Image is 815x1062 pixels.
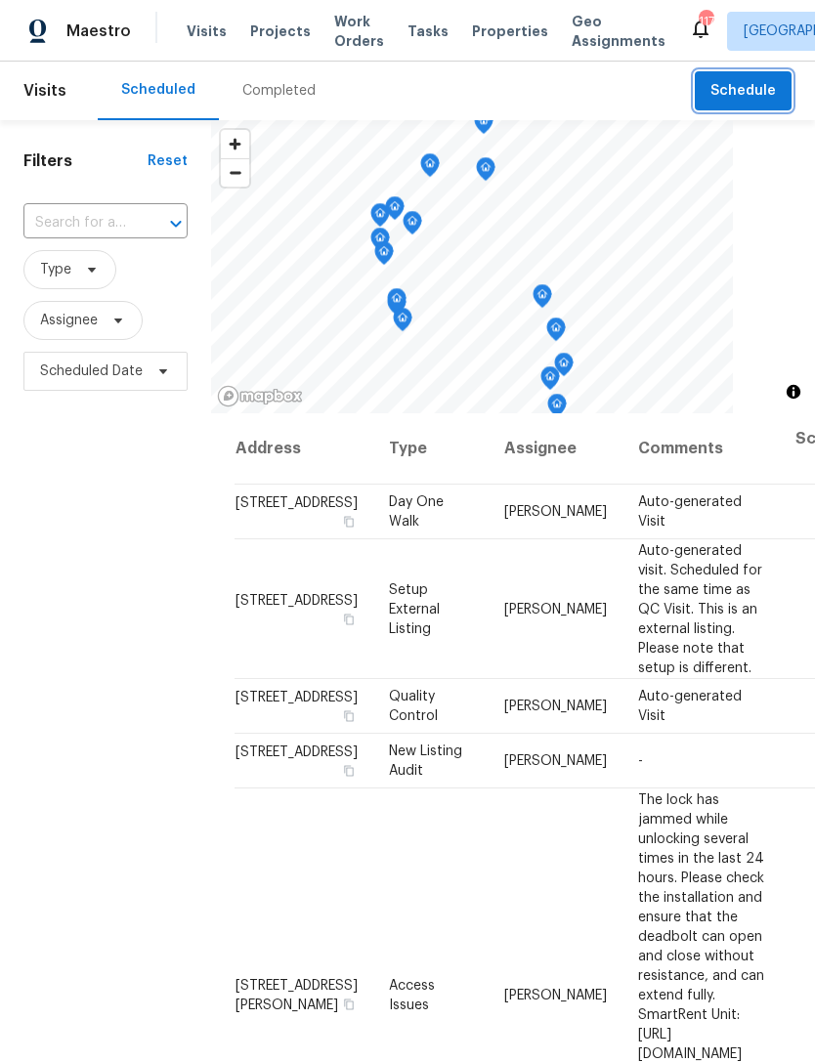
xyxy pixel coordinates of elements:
span: Toggle attribution [788,381,799,403]
div: 117 [699,12,712,31]
span: Quality Control [389,690,438,723]
span: Access Issues [389,978,435,1011]
button: Zoom in [221,130,249,158]
div: Map marker [474,110,493,141]
th: Address [235,413,373,485]
button: Copy Address [340,762,358,780]
div: Map marker [387,288,407,319]
span: Maestro [66,21,131,41]
span: [PERSON_NAME] [504,602,607,616]
button: Open [162,210,190,237]
span: Tasks [407,24,449,38]
span: [STREET_ADDRESS] [236,496,358,510]
div: Map marker [403,211,422,241]
button: Copy Address [340,513,358,531]
div: Map marker [420,153,440,184]
span: [STREET_ADDRESS] [236,745,358,759]
span: Zoom out [221,159,249,187]
span: Properties [472,21,548,41]
span: [PERSON_NAME] [504,754,607,768]
span: Visits [187,21,227,41]
canvas: Map [211,120,733,413]
span: - [638,754,643,768]
button: Schedule [695,71,792,111]
span: [STREET_ADDRESS] [236,691,358,704]
div: Map marker [370,228,390,258]
span: [STREET_ADDRESS] [236,593,358,607]
span: [STREET_ADDRESS][PERSON_NAME] [236,978,358,1011]
span: Geo Assignments [572,12,665,51]
span: Type [40,260,71,279]
span: Day One Walk [389,495,444,529]
div: Map marker [546,318,566,348]
div: Map marker [540,366,560,397]
div: Map marker [547,394,567,424]
div: Map marker [370,203,390,234]
span: Schedule [710,79,776,104]
span: New Listing Audit [389,744,462,778]
div: Reset [148,151,188,171]
th: Assignee [489,413,622,485]
th: Type [373,413,489,485]
div: Map marker [393,308,412,338]
span: Auto-generated visit. Scheduled for the same time as QC Visit. This is an external listing. Pleas... [638,543,762,674]
button: Copy Address [340,610,358,627]
span: [PERSON_NAME] [504,700,607,713]
div: Completed [242,81,316,101]
div: Map marker [476,157,495,188]
span: Scheduled Date [40,361,143,381]
button: Zoom out [221,158,249,187]
input: Search for an address... [23,208,133,238]
a: Mapbox homepage [217,385,303,407]
span: Auto-generated Visit [638,495,742,529]
span: [PERSON_NAME] [504,988,607,1001]
span: Projects [250,21,311,41]
button: Copy Address [340,707,358,725]
div: Scheduled [121,80,195,100]
button: Copy Address [340,995,358,1012]
div: Map marker [374,241,394,272]
span: Assignee [40,311,98,330]
span: Auto-generated Visit [638,690,742,723]
span: [PERSON_NAME] [504,505,607,519]
span: Setup External Listing [389,582,440,635]
button: Toggle attribution [782,380,805,404]
div: Map marker [554,353,574,383]
span: Work Orders [334,12,384,51]
div: Map marker [533,284,552,315]
span: Visits [23,69,66,112]
th: Comments [622,413,780,485]
div: Map marker [385,196,405,227]
h1: Filters [23,151,148,171]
